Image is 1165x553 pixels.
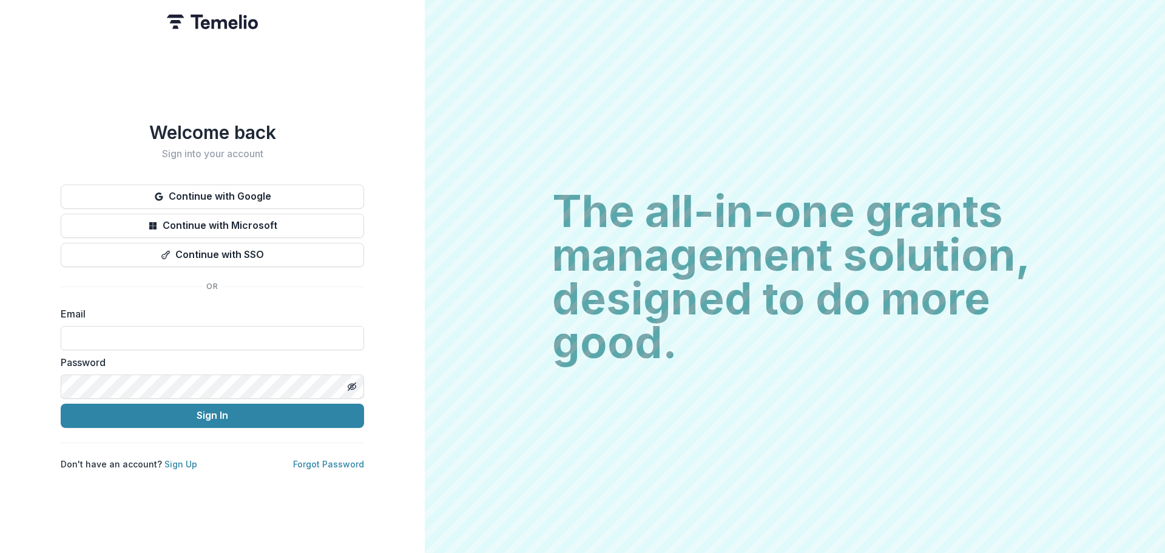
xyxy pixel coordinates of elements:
a: Sign Up [164,459,197,469]
label: Password [61,355,357,370]
p: Don't have an account? [61,458,197,470]
h1: Welcome back [61,121,364,143]
button: Continue with Microsoft [61,214,364,238]
button: Continue with SSO [61,243,364,267]
button: Continue with Google [61,185,364,209]
button: Sign In [61,404,364,428]
img: Temelio [167,15,258,29]
button: Toggle password visibility [342,377,362,396]
h2: Sign into your account [61,148,364,160]
a: Forgot Password [293,459,364,469]
label: Email [61,307,357,321]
